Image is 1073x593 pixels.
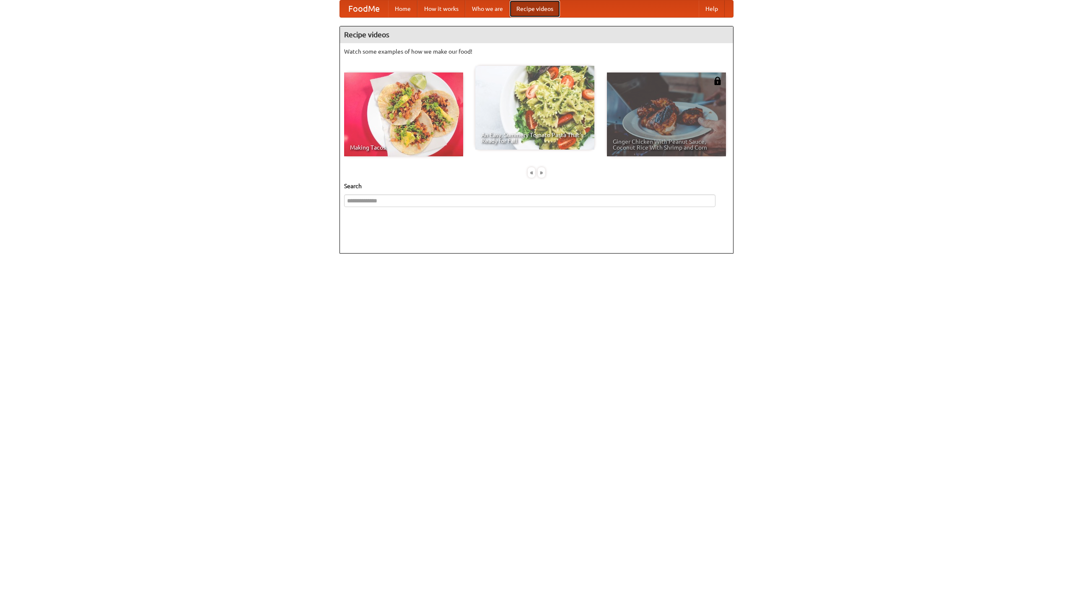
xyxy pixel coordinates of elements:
a: An Easy, Summery Tomato Pasta That's Ready for Fall [475,66,594,150]
img: 483408.png [713,77,722,85]
div: » [538,167,545,178]
span: Making Tacos [350,145,457,150]
a: Who we are [465,0,510,17]
a: Making Tacos [344,73,463,156]
p: Watch some examples of how we make our food! [344,47,729,56]
h4: Recipe videos [340,26,733,43]
a: Recipe videos [510,0,560,17]
h5: Search [344,182,729,190]
a: Home [388,0,417,17]
span: An Easy, Summery Tomato Pasta That's Ready for Fall [481,132,588,144]
div: « [528,167,535,178]
a: FoodMe [340,0,388,17]
a: How it works [417,0,465,17]
a: Help [699,0,725,17]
